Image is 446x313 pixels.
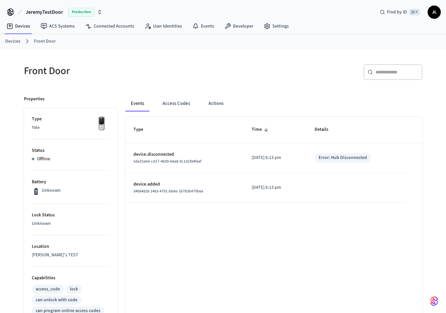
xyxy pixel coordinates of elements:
[32,124,110,131] p: Yale
[32,116,110,123] p: Type
[24,96,45,103] p: Properties
[387,9,407,15] span: Find by ID
[32,252,110,259] p: [PERSON_NAME]'s TEST
[42,187,61,194] p: Unknown
[133,125,152,135] span: Type
[428,6,441,19] button: JL
[32,179,110,186] p: Battery
[37,156,50,163] p: Offline
[26,8,63,16] span: JeremyTestDoor
[428,6,440,18] span: JL
[157,96,195,111] button: Access Codes
[32,147,110,154] p: Status
[5,38,20,45] a: Devices
[36,297,77,303] div: can unlock with code
[252,154,299,161] p: [DATE] 6:13 pm
[32,275,110,282] p: Capabilities
[126,96,149,111] button: Events
[252,125,270,135] span: Time
[34,38,56,45] a: Front Door
[126,96,422,111] div: ant example
[32,243,110,250] p: Location
[32,212,110,219] p: Lock Status
[1,20,35,32] a: Devices
[24,64,219,78] h5: Front Door
[126,117,422,203] table: sticky table
[259,20,294,32] a: Settings
[133,151,236,158] p: device.disconnected
[219,20,259,32] a: Developer
[133,159,202,164] span: 5de15a0d-cd17-4b09-b6a8-9c1d1f84feef
[139,20,187,32] a: User Identities
[133,181,236,188] p: device.added
[315,125,337,135] span: Details
[80,20,139,32] a: Connected Accounts
[203,96,229,111] button: Actions
[409,9,420,15] span: ⌘ K
[319,154,367,161] div: Error: Hub Disconnected
[68,8,94,16] span: Production
[70,286,78,293] div: lock
[35,20,80,32] a: ACS Systems
[93,116,110,132] img: Yale Assure Touchscreen Wifi Smart Lock, Satin Nickel, Front
[375,6,425,18] div: Find by ID⌘ K
[430,296,438,306] img: SeamLogoGradient.69752ec5.svg
[252,184,299,191] p: [DATE] 6:13 pm
[36,286,60,293] div: access_code
[133,188,203,194] span: 34684828-1463-4791-bb6e-1b783b470bea
[32,220,110,227] p: Unknown
[187,20,219,32] a: Events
